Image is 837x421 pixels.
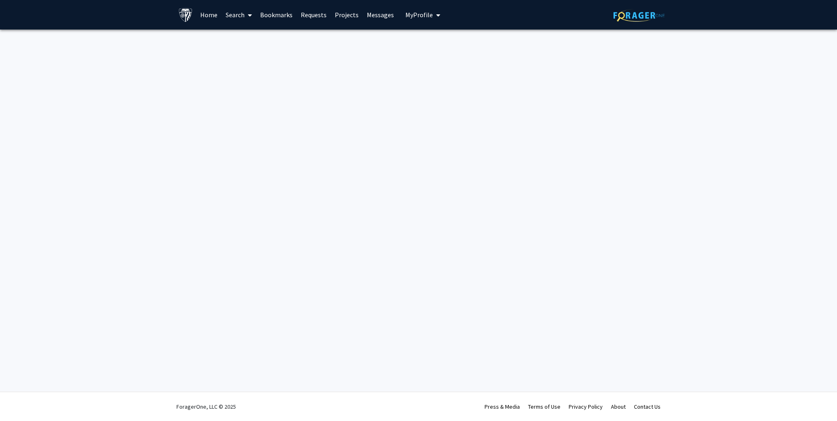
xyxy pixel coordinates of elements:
a: Terms of Use [528,403,560,410]
a: About [611,403,626,410]
a: Search [222,0,256,29]
a: Press & Media [485,403,520,410]
div: ForagerOne, LLC © 2025 [176,392,236,421]
a: Home [196,0,222,29]
iframe: Chat [6,384,35,415]
span: My Profile [405,11,433,19]
a: Contact Us [634,403,661,410]
img: Johns Hopkins University Logo [178,8,193,22]
a: Requests [297,0,331,29]
a: Messages [363,0,398,29]
a: Projects [331,0,363,29]
a: Privacy Policy [569,403,603,410]
a: Bookmarks [256,0,297,29]
img: ForagerOne Logo [613,9,665,22]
